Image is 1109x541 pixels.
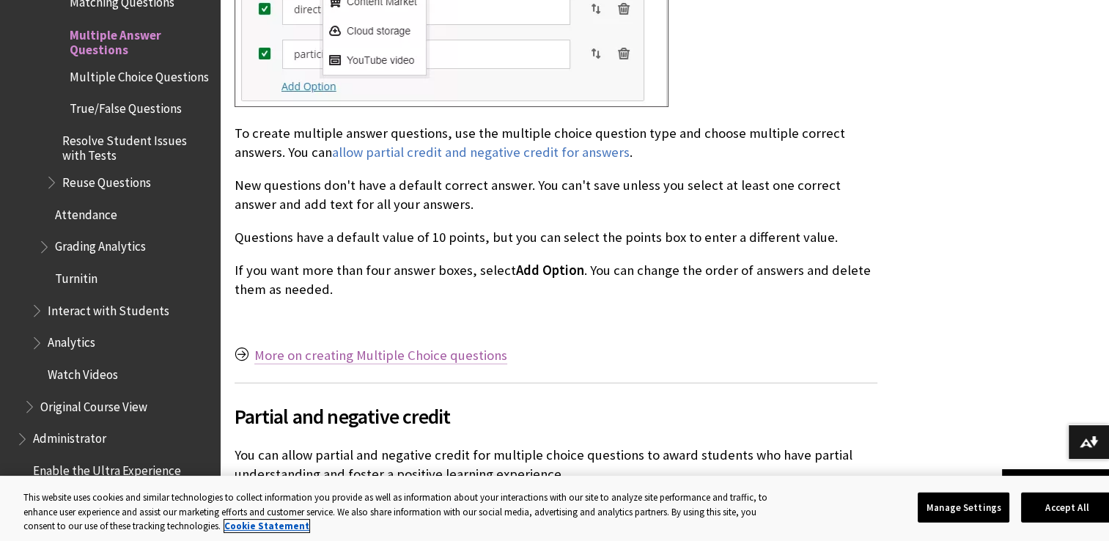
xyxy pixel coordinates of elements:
[48,330,95,350] span: Analytics
[55,265,97,285] span: Turnitin
[62,169,151,189] span: Reuse Questions
[1002,469,1109,496] a: Back to top
[918,492,1009,523] button: Manage Settings
[70,96,182,116] span: True/False Questions
[55,234,146,254] span: Grading Analytics
[332,144,630,161] a: allow partial credit and negative credit for answers
[70,64,209,84] span: Multiple Choice Questions
[235,228,877,247] p: Questions have a default value of 10 points, but you can select the points box to enter a differe...
[55,202,117,221] span: Attendance
[235,176,877,214] p: New questions don't have a default correct answer. You can't save unless you select at least one ...
[235,261,877,299] p: If you want more than four answer boxes, select . You can change the order of answers and delete ...
[33,426,106,446] span: Administrator
[48,298,169,317] span: Interact with Students
[235,446,877,484] p: You can allow partial and negative credit for multiple choice questions to award students who hav...
[48,361,118,381] span: Watch Videos
[62,128,210,162] span: Resolve Student Issues with Tests
[516,262,584,279] span: Add Option
[235,124,877,162] p: To create multiple answer questions, use the multiple choice question type and choose multiple co...
[23,490,776,534] div: This website uses cookies and similar technologies to collect information you provide as well as ...
[224,520,309,532] a: More information about your privacy, opens in a new tab
[70,22,210,56] span: Multiple Answer Questions
[40,394,147,413] span: Original Course View
[235,401,877,432] span: Partial and negative credit
[254,347,507,364] a: More on creating Multiple Choice questions
[33,457,181,477] span: Enable the Ultra Experience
